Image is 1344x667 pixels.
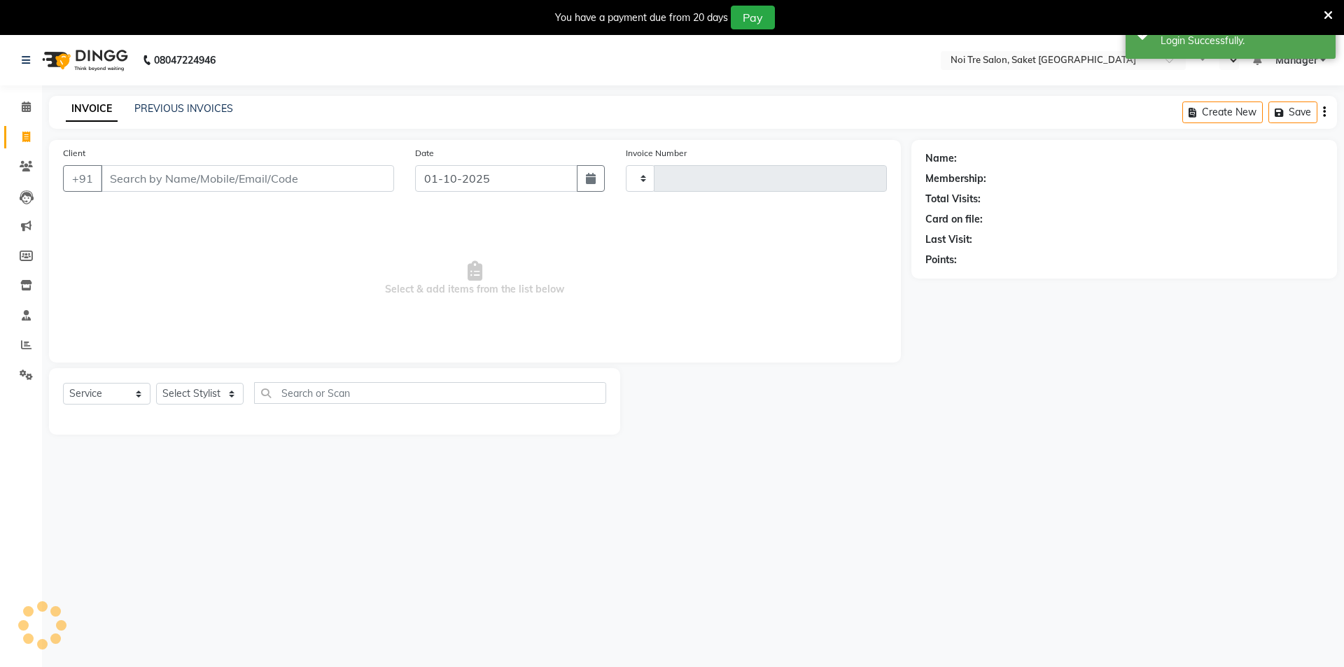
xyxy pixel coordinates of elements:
label: Date [415,147,434,160]
div: Points: [925,253,957,267]
div: You have a payment due from 20 days [555,10,728,25]
a: PREVIOUS INVOICES [134,102,233,115]
button: Create New [1182,101,1263,123]
button: Pay [731,6,775,29]
label: Invoice Number [626,147,687,160]
div: Last Visit: [925,232,972,247]
button: +91 [63,165,102,192]
img: logo [36,41,132,80]
input: Search or Scan [254,382,606,404]
b: 08047224946 [154,41,216,80]
label: Client [63,147,85,160]
div: Card on file: [925,212,983,227]
div: Name: [925,151,957,166]
div: Login Successfully. [1161,34,1325,48]
span: Select & add items from the list below [63,209,887,349]
input: Search by Name/Mobile/Email/Code [101,165,394,192]
button: Save [1268,101,1317,123]
a: INVOICE [66,97,118,122]
span: Manager [1275,53,1317,68]
div: Membership: [925,171,986,186]
div: Total Visits: [925,192,981,206]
